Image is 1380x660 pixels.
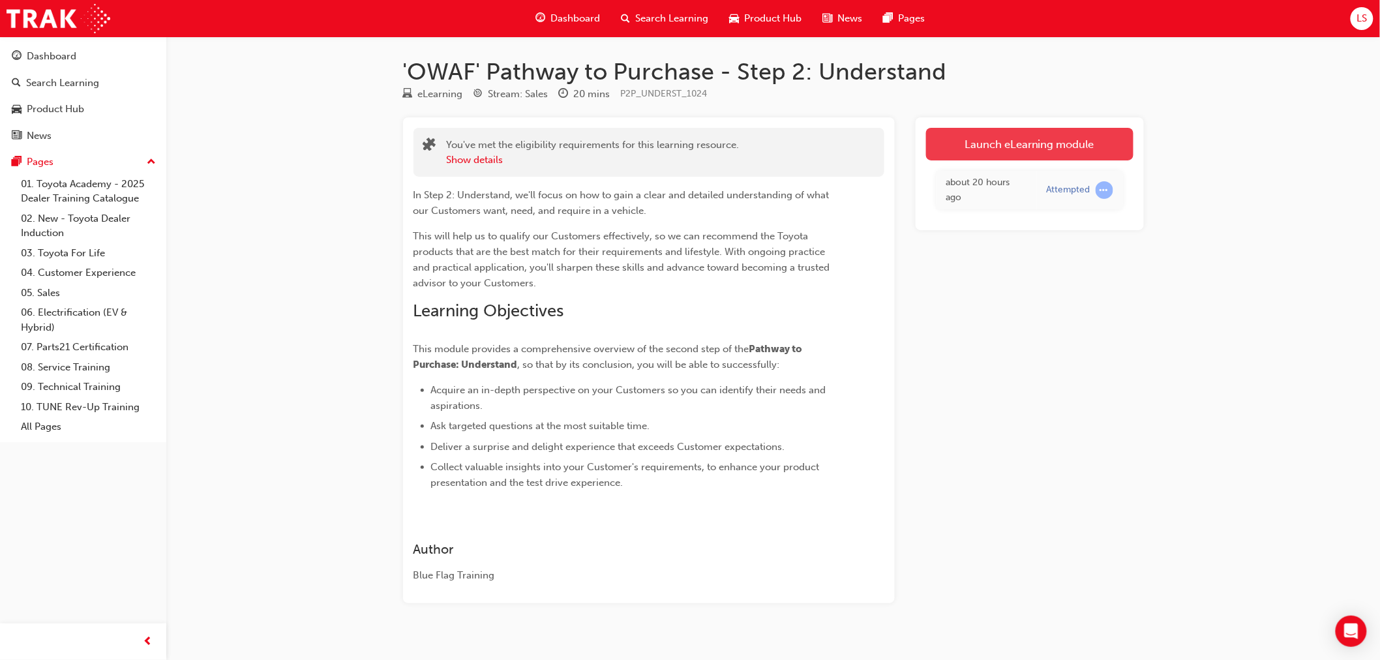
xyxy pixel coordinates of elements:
span: puzzle-icon [423,139,436,154]
button: LS [1351,7,1373,30]
a: 04. Customer Experience [16,263,161,283]
a: News [5,124,161,148]
span: search-icon [622,10,631,27]
span: Dashboard [551,11,601,26]
a: 03. Toyota For Life [16,243,161,263]
div: Stream [473,86,548,102]
span: news-icon [12,130,22,142]
span: prev-icon [143,634,153,650]
div: Blue Flag Training [413,568,837,583]
div: eLearning [418,87,463,102]
span: target-icon [473,89,483,100]
a: 01. Toyota Academy - 2025 Dealer Training Catalogue [16,174,161,209]
a: Search Learning [5,71,161,95]
span: LS [1357,11,1367,26]
div: You've met the eligibility requirements for this learning resource. [447,138,740,167]
span: news-icon [823,10,833,27]
span: Learning resource code [621,88,708,99]
a: 02. New - Toyota Dealer Induction [16,209,161,243]
span: This module provides a comprehensive overview of the second step of the [413,343,749,355]
div: Pages [27,155,53,170]
div: News [27,128,52,143]
span: clock-icon [559,89,569,100]
button: Pages [5,150,161,174]
div: Duration [559,86,610,102]
button: DashboardSearch LearningProduct HubNews [5,42,161,150]
a: 10. TUNE Rev-Up Training [16,397,161,417]
a: car-iconProduct Hub [719,5,813,32]
span: pages-icon [884,10,893,27]
span: Collect valuable insights into your Customer's requirements, to enhance your product presentation... [431,461,822,488]
div: Open Intercom Messenger [1336,616,1367,647]
span: In Step 2: Understand, we'll focus on how to gain a clear and detailed understanding of what our ... [413,189,832,217]
div: 20 mins [574,87,610,102]
span: learningResourceType_ELEARNING-icon [403,89,413,100]
span: Product Hub [745,11,802,26]
span: up-icon [147,154,156,171]
span: Pathway to Purchase: Understand [413,343,805,370]
h1: 'OWAF' Pathway to Purchase - Step 2: Understand [403,57,1144,86]
span: Deliver a surprise and delight experience that exceeds Customer expectations. [431,441,785,453]
h3: Author [413,542,837,557]
a: search-iconSearch Learning [611,5,719,32]
button: Show details [447,153,503,168]
a: 05. Sales [16,283,161,303]
span: Pages [899,11,925,26]
div: Stream: Sales [488,87,548,102]
span: News [838,11,863,26]
span: car-icon [12,104,22,115]
div: Attempted [1047,184,1090,196]
span: guage-icon [536,10,546,27]
span: Ask targeted questions at the most suitable time. [431,420,650,432]
div: Type [403,86,463,102]
span: Learning Objectives [413,301,564,321]
span: car-icon [730,10,740,27]
div: Dashboard [27,49,76,64]
a: guage-iconDashboard [526,5,611,32]
div: Product Hub [27,102,84,117]
span: search-icon [12,78,21,89]
span: , so that by its conclusion, you will be able to successfully: [518,359,780,370]
div: Search Learning [26,76,99,91]
a: 09. Technical Training [16,377,161,397]
a: Launch eLearning module [926,128,1133,160]
span: Acquire an in-depth perspective on your Customers so you can identify their needs and aspirations. [431,384,829,412]
img: Trak [7,4,110,33]
a: Product Hub [5,97,161,121]
a: pages-iconPages [873,5,936,32]
a: 06. Electrification (EV & Hybrid) [16,303,161,337]
a: All Pages [16,417,161,437]
span: pages-icon [12,157,22,168]
span: Search Learning [636,11,709,26]
div: Mon Aug 25 2025 17:02:26 GMT+1000 (Australian Eastern Standard Time) [946,175,1027,205]
a: Dashboard [5,44,161,68]
a: 07. Parts21 Certification [16,337,161,357]
a: news-iconNews [813,5,873,32]
span: This will help us to qualify our Customers effectively, so we can recommend the Toyota products t... [413,230,833,289]
span: learningRecordVerb_ATTEMPT-icon [1096,181,1113,199]
span: guage-icon [12,51,22,63]
a: 08. Service Training [16,357,161,378]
